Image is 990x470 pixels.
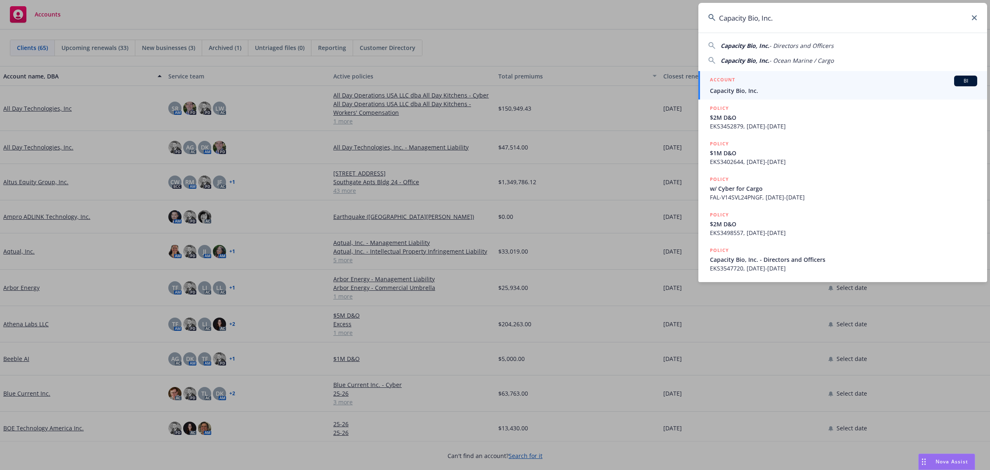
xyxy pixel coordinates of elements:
[721,42,769,50] span: Capacity Bio, Inc.
[769,42,834,50] span: - Directors and Officers
[710,113,977,122] span: $2M D&O
[710,122,977,131] span: EKS3452879, [DATE]-[DATE]
[721,57,769,64] span: Capacity Bio, Inc.
[710,149,977,157] span: $1M D&O
[710,184,977,193] span: w/ Cyber for Cargo
[698,171,987,206] a: POLICYw/ Cyber for CargoFAL-V14SVL24PNGF, [DATE]-[DATE]
[710,255,977,264] span: Capacity Bio, Inc. - Directors and Officers
[698,100,987,135] a: POLICY$2M D&OEKS3452879, [DATE]-[DATE]
[710,86,977,95] span: Capacity Bio, Inc.
[710,220,977,228] span: $2M D&O
[918,453,975,470] button: Nova Assist
[710,104,729,112] h5: POLICY
[710,175,729,183] h5: POLICY
[698,206,987,242] a: POLICY$2M D&OEKS3498557, [DATE]-[DATE]
[710,193,977,202] span: FAL-V14SVL24PNGF, [DATE]-[DATE]
[710,211,729,219] h5: POLICY
[710,157,977,166] span: EKS3402644, [DATE]-[DATE]
[936,458,968,465] span: Nova Assist
[698,3,987,33] input: Search...
[698,71,987,100] a: ACCOUNTBICapacity Bio, Inc.
[710,228,977,237] span: EKS3498557, [DATE]-[DATE]
[698,135,987,171] a: POLICY$1M D&OEKS3402644, [DATE]-[DATE]
[919,454,929,470] div: Drag to move
[769,57,834,64] span: - Ocean Marine / Cargo
[710,76,735,85] h5: ACCOUNT
[710,246,729,254] h5: POLICY
[698,242,987,277] a: POLICYCapacity Bio, Inc. - Directors and OfficersEKS3547720, [DATE]-[DATE]
[957,77,974,85] span: BI
[710,140,729,148] h5: POLICY
[710,264,977,273] span: EKS3547720, [DATE]-[DATE]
